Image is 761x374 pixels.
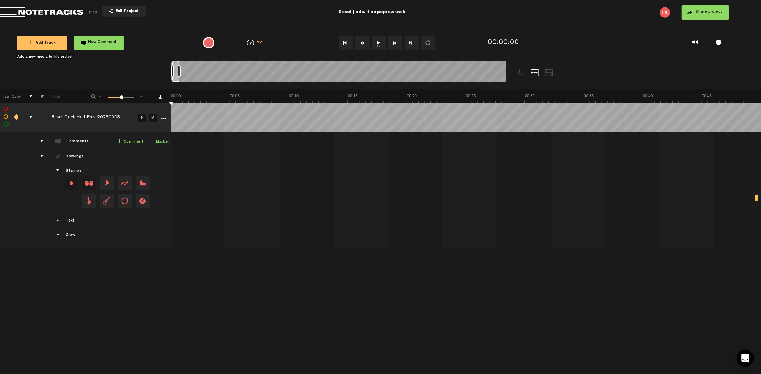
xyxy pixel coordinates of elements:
[150,138,169,146] a: Marker
[102,6,146,17] button: Exit Project
[160,115,167,121] a: More
[29,41,56,45] span: Add Track
[737,350,754,367] div: Open Intercom Messenger
[34,153,45,160] div: drawings
[22,114,34,121] div: comments, stamps & drawings
[32,89,44,103] th: #
[66,154,85,160] div: Drawings
[695,10,722,14] span: Share project
[113,10,138,14] span: Exit Project
[150,139,154,145] span: +
[355,36,370,50] button: Rewind
[488,38,519,48] div: 00:00:00
[118,176,132,190] span: Drag and drop a stamp
[660,7,670,18] img: letters
[405,36,419,50] button: Go to end
[32,132,44,147] td: comments
[149,114,157,122] a: M
[100,194,114,208] span: Drag and drop a stamp
[236,40,273,46] div: 1x
[117,139,121,145] span: +
[138,114,146,122] a: S
[52,114,144,121] div: Click to edit the title
[100,176,114,190] span: Drag and drop a stamp
[64,176,78,190] div: Change stamp color.To change the color of an existing stamp, select the stamp on the right and th...
[66,139,90,145] div: Comments
[17,36,67,50] button: +Add Track
[372,36,386,50] button: 1x
[88,41,117,45] span: New Comment
[34,138,45,145] div: comments
[34,114,45,121] div: Click to change the order number
[11,89,21,103] th: Color
[82,194,96,208] span: Drag and drop a stamp
[97,93,103,98] span: -
[66,168,82,174] div: Stamps
[118,194,132,208] span: Drag and drop a stamp
[257,41,262,45] span: 1x
[66,218,75,224] div: Text
[339,36,353,50] button: Go to beginning
[32,103,44,132] td: Click to change the order number 1
[44,89,82,103] th: Title
[388,36,402,50] button: Fast Forward
[117,138,143,146] a: Comment
[32,147,44,248] td: drawings
[682,5,729,20] button: Share project
[74,36,124,50] button: New Comment
[55,232,61,238] span: Showcase draw menu
[55,218,61,223] span: Showcase text
[136,194,150,208] span: Drag and drop a stamp
[44,103,136,132] td: Click to edit the title Reset Odcinek 1 Prev 20250903
[55,168,61,173] span: Showcase stamps
[203,37,214,48] div: {{ tooltip_message }}
[21,103,32,132] td: comments, stamps & drawings
[139,93,145,98] span: +
[29,40,33,46] span: +
[17,55,72,59] span: Add a new media to this project
[82,176,96,190] span: Drag and drop a stamp
[421,36,435,50] button: Loop
[247,40,254,45] img: speedometer.svg
[12,114,22,120] div: Change the color of the waveform
[158,95,162,99] a: Download comments
[11,103,21,132] td: Change the color of the waveform
[66,232,75,238] div: Draw
[136,176,150,190] span: Drag and drop a stamp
